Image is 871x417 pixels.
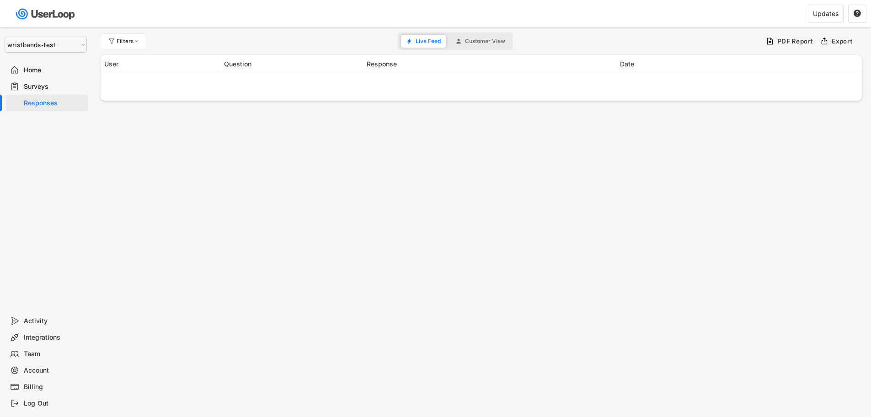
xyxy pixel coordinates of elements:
div: Activity [24,317,84,325]
span: Customer View [465,38,505,44]
div: Surveys [24,82,84,91]
div: Date [620,59,859,69]
div: Team [24,350,84,358]
div: User [104,59,219,69]
div: Export [832,37,853,45]
div: Response [367,59,615,69]
div: Account [24,366,84,375]
div: Filters [117,38,140,44]
div: Home [24,66,84,75]
div: Integrations [24,333,84,342]
img: userloop-logo-01.svg [14,5,78,23]
div: Billing [24,383,84,391]
button: Customer View [450,35,511,48]
button: Live Feed [401,35,446,48]
div: PDF Report [777,37,813,45]
div: Updates [813,11,839,17]
div: Question [224,59,361,69]
span: Live Feed [416,38,441,44]
button:  [853,10,861,18]
div: Log Out [24,399,84,408]
text:  [854,9,861,17]
div: Responses [24,99,84,108]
